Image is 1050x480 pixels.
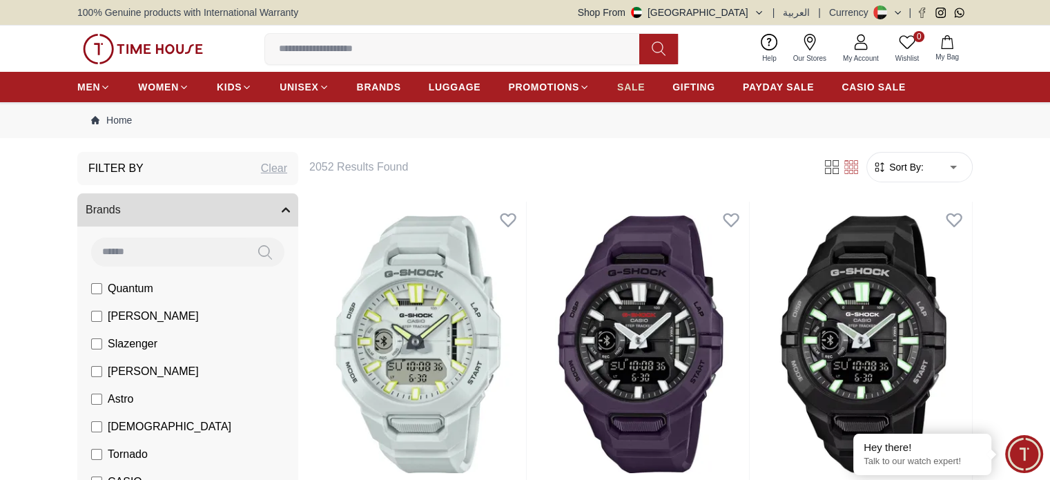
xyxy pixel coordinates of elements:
span: Help [757,53,782,64]
input: Tornado [91,449,102,460]
a: WOMEN [138,75,189,99]
span: Sort By: [886,160,924,174]
button: My Bag [927,32,967,65]
a: Our Stores [785,31,835,66]
span: My Account [837,53,884,64]
a: Instagram [935,8,946,18]
a: MEN [77,75,110,99]
span: PAYDAY SALE [743,80,814,94]
span: MEN [77,80,100,94]
button: العربية [783,6,810,19]
a: LUGGAGE [429,75,481,99]
a: Whatsapp [954,8,964,18]
nav: Breadcrumb [77,102,973,138]
span: | [818,6,821,19]
input: [DEMOGRAPHIC_DATA] [91,421,102,432]
a: 0Wishlist [887,31,927,66]
input: [PERSON_NAME] [91,311,102,322]
span: SALE [617,80,645,94]
p: Talk to our watch expert! [864,456,981,468]
a: SALE [617,75,645,99]
span: PROMOTIONS [508,80,579,94]
span: Astro [108,391,133,407]
button: Brands [77,193,298,227]
span: KIDS [217,80,242,94]
a: UNISEX [280,75,329,99]
span: Brands [86,202,121,218]
span: 100% Genuine products with International Warranty [77,6,298,19]
a: CASIO SALE [842,75,906,99]
input: [PERSON_NAME] [91,366,102,377]
span: [DEMOGRAPHIC_DATA] [108,419,231,435]
input: Slazenger [91,338,102,349]
h3: Filter By [88,160,144,177]
a: Help [754,31,785,66]
a: Home [91,113,132,127]
a: Facebook [917,8,927,18]
span: CASIO SALE [842,80,906,94]
h6: 2052 Results Found [309,159,806,175]
button: Shop From[GEOGRAPHIC_DATA] [578,6,764,19]
span: My Bag [930,52,964,62]
a: KIDS [217,75,252,99]
span: BRANDS [357,80,401,94]
div: Chat Widget [1005,435,1043,473]
span: Tornado [108,446,148,463]
a: BRANDS [357,75,401,99]
input: Astro [91,394,102,405]
span: | [908,6,911,19]
span: UNISEX [280,80,318,94]
div: Clear [261,160,287,177]
span: Wishlist [890,53,924,64]
span: WOMEN [138,80,179,94]
span: Quantum [108,280,153,297]
input: Quantum [91,283,102,294]
span: 0 [913,31,924,42]
span: [PERSON_NAME] [108,363,199,380]
span: Slazenger [108,336,157,352]
span: GIFTING [672,80,715,94]
img: ... [83,34,203,64]
span: Our Stores [788,53,832,64]
span: [PERSON_NAME] [108,308,199,325]
button: Sort By: [873,160,924,174]
a: PROMOTIONS [508,75,590,99]
span: | [772,6,775,19]
span: LUGGAGE [429,80,481,94]
img: United Arab Emirates [631,7,642,18]
div: Currency [829,6,874,19]
a: PAYDAY SALE [743,75,814,99]
a: GIFTING [672,75,715,99]
div: Hey there! [864,441,981,454]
